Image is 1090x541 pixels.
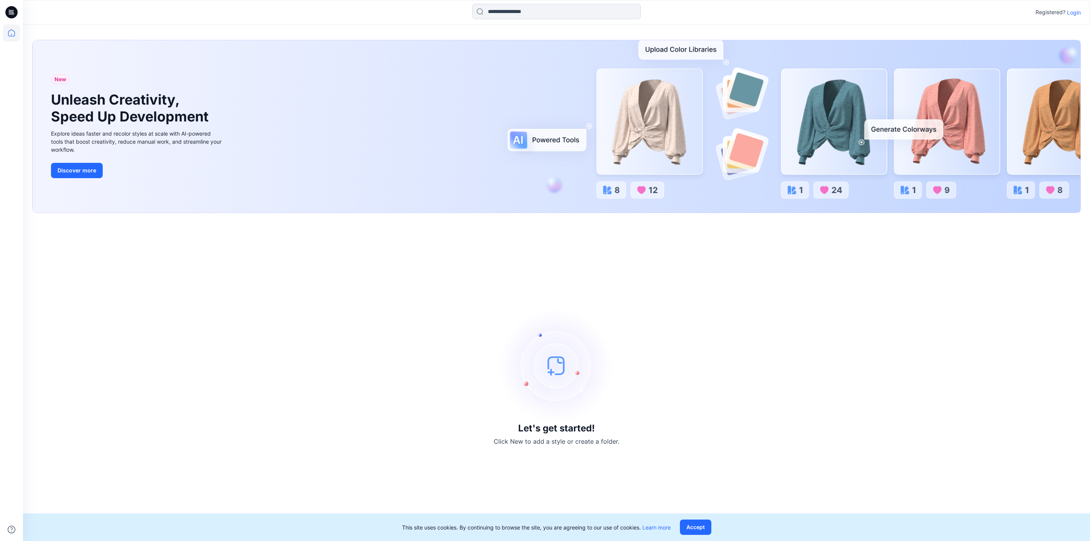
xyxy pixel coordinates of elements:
img: empty-state-image.svg [499,308,614,423]
p: This site uses cookies. By continuing to browse the site, you are agreeing to our use of cookies. [402,523,671,531]
h3: Let's get started! [518,423,595,434]
button: Discover more [51,163,103,178]
p: Registered? [1036,8,1065,17]
p: Click New to add a style or create a folder. [494,437,619,446]
button: Accept [680,520,711,535]
span: New [54,75,66,84]
p: Login [1067,8,1081,16]
a: Learn more [642,524,671,531]
h1: Unleash Creativity, Speed Up Development [51,92,212,125]
a: Discover more [51,163,223,178]
div: Explore ideas faster and recolor styles at scale with AI-powered tools that boost creativity, red... [51,130,223,154]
